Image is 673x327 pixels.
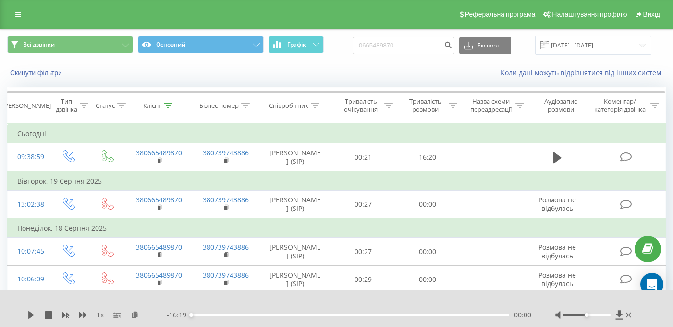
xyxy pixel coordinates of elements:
span: Реферальна програма [465,11,536,18]
span: 1 x [97,310,104,320]
div: 09:38:59 [17,148,39,166]
td: 00:27 [331,238,396,266]
div: Аудіозапис розмови [535,97,586,114]
td: 00:00 [395,190,460,219]
a: 380739743886 [203,243,249,252]
span: Налаштування профілю [552,11,627,18]
div: Accessibility label [189,313,193,317]
div: Тривалість очікування [340,97,382,114]
a: Коли дані можуть відрізнятися вiд інших систем [501,68,666,77]
div: Open Intercom Messenger [640,273,663,296]
span: - 16:19 [167,310,191,320]
a: 380739743886 [203,270,249,280]
span: Графік [287,41,306,48]
td: [PERSON_NAME] (SIP) [259,143,331,172]
div: Тривалість розмови [404,97,446,114]
button: Основний [138,36,264,53]
button: Всі дзвінки [7,36,133,53]
div: Коментар/категорія дзвінка [592,97,648,114]
a: 380665489870 [136,243,182,252]
div: Клієнт [143,102,161,110]
div: [PERSON_NAME] [2,102,51,110]
td: [PERSON_NAME] (SIP) [259,238,331,266]
td: Вівторок, 19 Серпня 2025 [8,172,666,191]
td: 00:00 [395,238,460,266]
div: Співробітник [269,102,308,110]
a: 380665489870 [136,270,182,280]
div: 10:06:09 [17,270,39,289]
td: 00:29 [331,266,396,293]
span: Розмова не відбулась [538,243,576,260]
td: Понеділок, 18 Серпня 2025 [8,219,666,238]
div: Accessibility label [585,313,589,317]
a: 380665489870 [136,148,182,157]
button: Експорт [459,37,511,54]
td: Сьогодні [8,124,666,143]
td: 00:00 [395,266,460,293]
a: 380739743886 [203,148,249,157]
div: Статус [96,102,115,110]
td: 00:21 [331,143,396,172]
a: 380739743886 [203,195,249,204]
td: [PERSON_NAME] (SIP) [259,190,331,219]
button: Графік [269,36,324,53]
td: 16:20 [395,143,460,172]
div: Бізнес номер [199,102,239,110]
span: Розмова не відбулась [538,270,576,288]
button: Скинути фільтри [7,69,67,77]
div: Назва схеми переадресації [468,97,513,114]
span: Всі дзвінки [23,41,55,48]
span: 00:00 [514,310,531,320]
span: Розмова не відбулась [538,195,576,213]
a: 380665489870 [136,195,182,204]
td: [PERSON_NAME] (SIP) [259,266,331,293]
span: Вихід [643,11,660,18]
div: 10:07:45 [17,242,39,261]
input: Пошук за номером [353,37,454,54]
td: 00:27 [331,190,396,219]
div: Тип дзвінка [56,97,77,114]
div: 13:02:38 [17,195,39,214]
